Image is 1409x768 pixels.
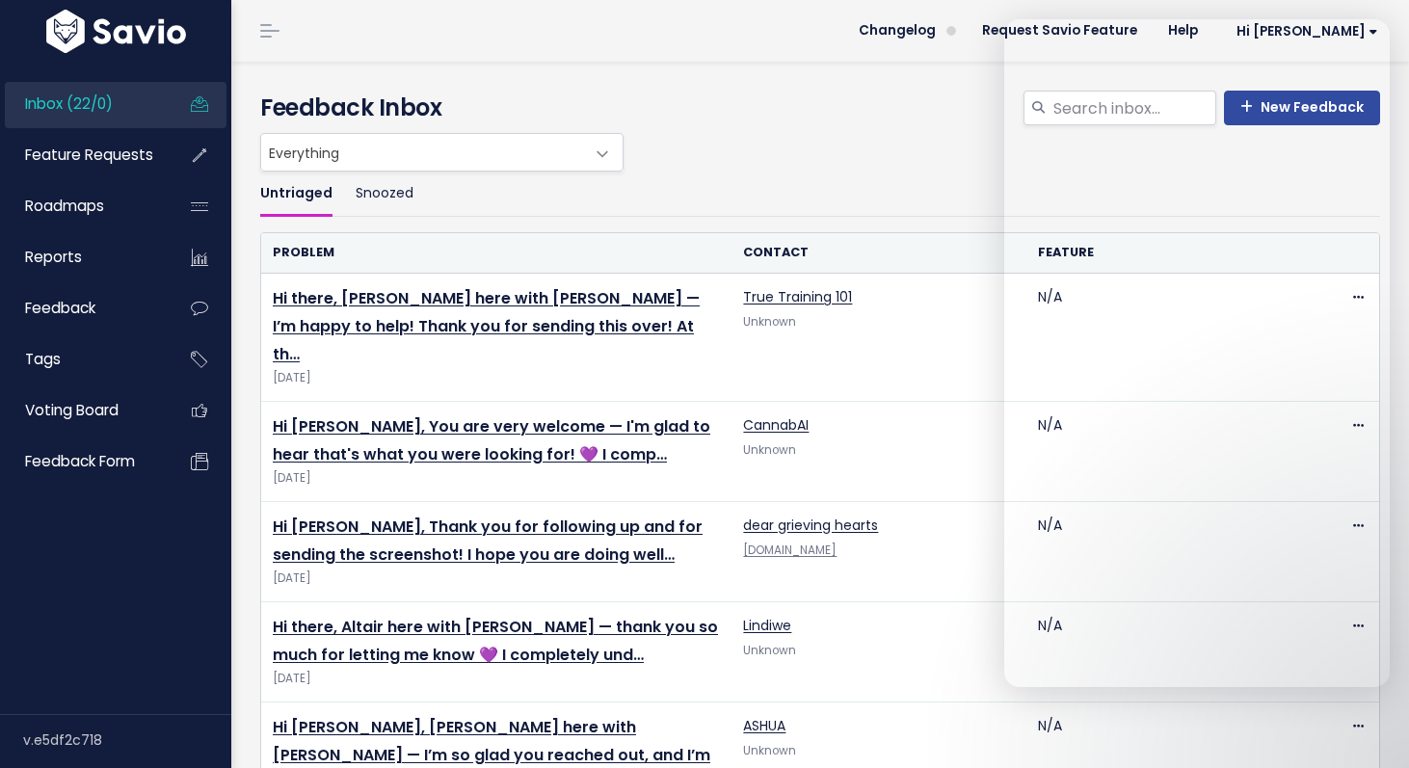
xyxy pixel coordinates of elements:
th: Contact [731,233,1025,273]
span: Tags [25,349,61,369]
a: Tags [5,337,160,382]
a: True Training 101 [743,287,852,306]
a: Hi there, [PERSON_NAME] here with [PERSON_NAME] — I’m happy to help! Thank you for sending this o... [273,287,700,365]
a: Lindiwe [743,616,791,635]
a: Request Savio Feature [967,16,1153,45]
a: Inbox (22/0) [5,82,160,126]
a: Help [1153,16,1213,45]
a: Hi there, Altair here with [PERSON_NAME] — thank you so much for letting me know 💜 I completely und… [273,616,718,666]
a: Hi [PERSON_NAME], You are very welcome — I'm glad to hear that's what you were looking for! 💜 I c... [273,415,710,465]
ul: Filter feature requests [260,172,1380,217]
span: Feedback [25,298,95,318]
iframe: Intercom live chat [1343,702,1390,749]
span: Voting Board [25,400,119,420]
img: logo-white.9d6f32f41409.svg [41,10,191,53]
a: CannabAI [743,415,809,435]
h4: Feedback Inbox [260,91,1380,125]
a: Reports [5,235,160,279]
span: Inbox (22/0) [25,93,113,114]
span: Everything [260,133,624,172]
span: Reports [25,247,82,267]
span: Unknown [743,643,796,658]
iframe: To enrich screen reader interactions, please activate Accessibility in Grammarly extension settings [1004,19,1390,687]
span: [DATE] [273,368,720,388]
span: Feature Requests [25,145,153,165]
a: Snoozed [356,172,413,217]
a: Hi [PERSON_NAME], Thank you for following up and for sending the screenshot! I hope you are doing... [273,516,703,566]
span: [DATE] [273,669,720,689]
a: dear grieving hearts [743,516,878,535]
a: Feedback [5,286,160,331]
span: [DATE] [273,569,720,589]
a: Voting Board [5,388,160,433]
a: Feature Requests [5,133,160,177]
a: Roadmaps [5,184,160,228]
span: Unknown [743,743,796,758]
div: v.e5df2c718 [23,715,231,765]
span: Feedback form [25,451,135,471]
a: ASHUA [743,716,785,735]
span: Unknown [743,442,796,458]
a: [DOMAIN_NAME] [743,543,837,558]
th: Problem [261,233,731,273]
a: Hi [PERSON_NAME] [1213,16,1394,46]
span: Changelog [859,24,936,38]
a: Untriaged [260,172,332,217]
span: Unknown [743,314,796,330]
span: Everything [261,134,584,171]
span: Roadmaps [25,196,104,216]
a: Feedback form [5,439,160,484]
span: [DATE] [273,468,720,489]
